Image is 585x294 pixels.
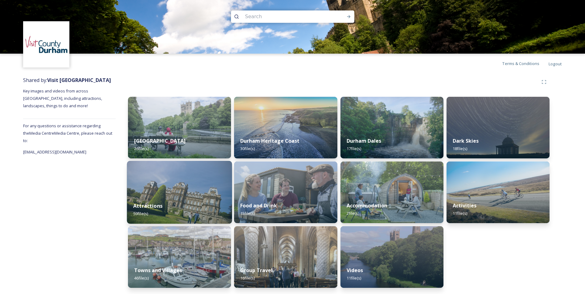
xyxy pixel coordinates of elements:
strong: Activities [453,202,476,209]
img: discover%2520durham%2520-%2520durham%2520cathedral%2520%25288%2529.jpg [234,226,337,288]
strong: Dark Skies [453,137,479,144]
img: Durham%2520Coast%2520%2862%29%2520Drone.jpg [234,97,337,158]
span: 18 file(s) [453,146,467,151]
img: Durham%2520Cathedral%2520Drone%2520VCD.jpg [340,226,443,288]
span: 16 file(s) [240,275,255,281]
strong: Accommodation [347,202,387,209]
img: Visit_County_Durham_20240618_Critical_Tortoise_Durahm_City_01.jpg [128,97,231,158]
img: Teesdale%2520Cheesemakers%2520%2822%29.jpg [234,161,337,223]
span: 2 file(s) [347,210,359,216]
img: Seaham%25202019%2520%25281%2529.jpg [128,226,231,288]
span: 46 file(s) [134,275,149,281]
img: The%2520Bowes%2520Museum%2520%2810%29.jpg [127,161,232,224]
strong: Durham Dales [347,137,381,144]
span: [EMAIL_ADDRESS][DOMAIN_NAME] [23,149,86,155]
span: 59 file(s) [133,211,148,216]
span: For any questions or assistance regarding the Media Centre Media Centre, please reach out to: [23,123,112,143]
img: High%2520Force%2520%2813%29.jpg [340,97,443,158]
strong: Attractions [133,202,163,209]
span: Shared by: [23,77,111,84]
strong: Towns and Villages [134,267,182,274]
strong: Visit [GEOGRAPHIC_DATA] [47,77,111,84]
span: 30 file(s) [240,146,255,151]
strong: [GEOGRAPHIC_DATA] [134,137,186,144]
img: 1680077135441.jpeg [24,22,69,67]
strong: Videos [347,267,363,274]
strong: Food and Drink [240,202,277,209]
span: 26 file(s) [134,146,149,151]
strong: Durham Heritage Coast [240,137,299,144]
img: Visit_County_Durham_20240612_Critical_Tortoise_West_Hall_Glamping_01.jpg [340,161,443,223]
span: 11 file(s) [453,210,467,216]
img: Etape%2520%287%29.jpg [447,161,550,223]
span: Terms & Conditions [502,61,539,66]
img: Hardwick%2520Park4.jpg [447,97,550,158]
span: 11 file(s) [347,275,361,281]
input: Search [242,10,327,23]
a: Terms & Conditions [502,60,549,67]
span: Key images and videos from across [GEOGRAPHIC_DATA], including attractions, landscapes, things to... [23,88,103,108]
strong: Group Travel [240,267,273,274]
span: Logout [549,61,562,67]
span: 17 file(s) [347,146,361,151]
span: 15 file(s) [240,210,255,216]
